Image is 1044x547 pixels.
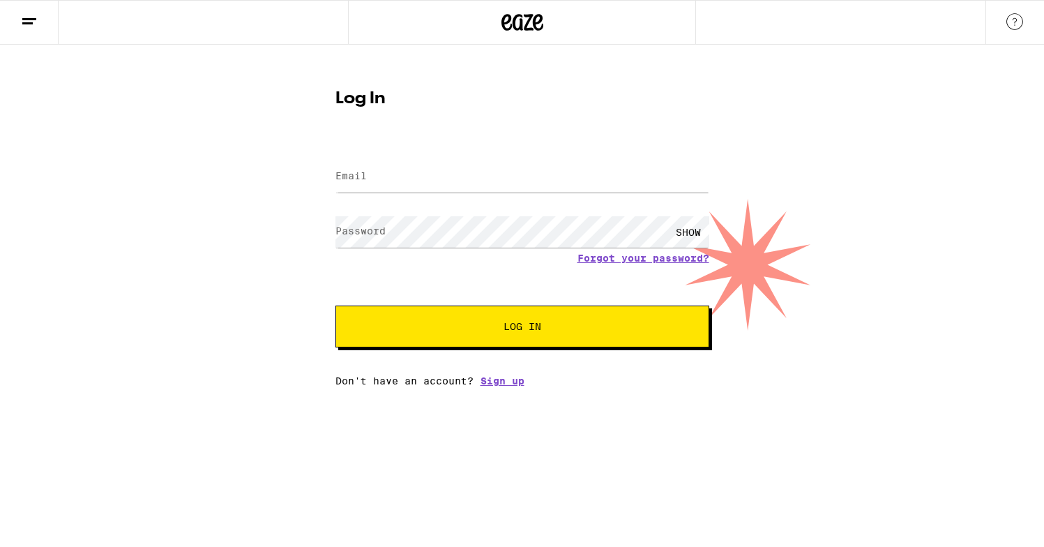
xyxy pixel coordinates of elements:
[335,225,386,237] label: Password
[504,322,541,331] span: Log In
[335,161,709,193] input: Email
[335,91,709,107] h1: Log In
[335,375,709,387] div: Don't have an account?
[667,216,709,248] div: SHOW
[335,306,709,347] button: Log In
[481,375,524,387] a: Sign up
[32,10,61,22] span: Help
[335,170,367,181] label: Email
[577,253,709,264] a: Forgot your password?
